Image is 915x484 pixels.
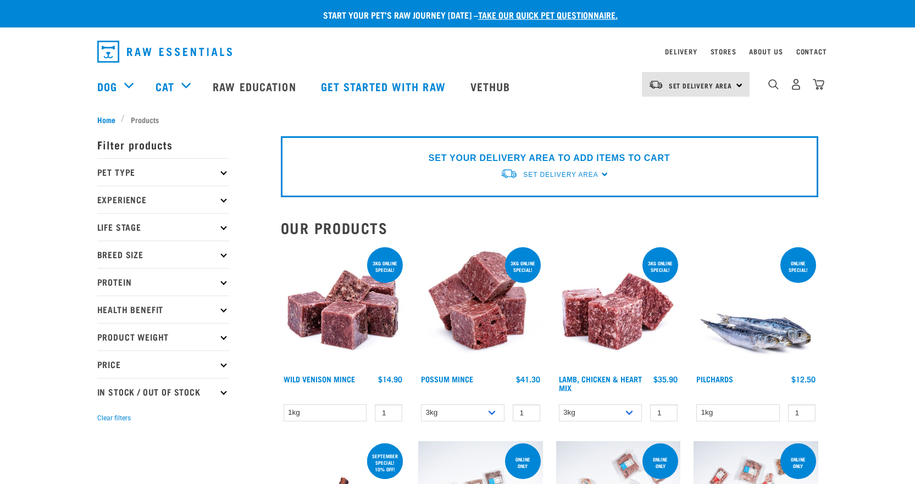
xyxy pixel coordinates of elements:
[788,404,816,421] input: 1
[516,375,540,383] div: $41.30
[505,451,541,474] div: ONLINE ONLY
[694,245,818,370] img: Four Whole Pilchards
[711,49,736,53] a: Stores
[790,79,802,90] img: user.png
[97,114,121,125] a: Home
[669,84,733,87] span: Set Delivery Area
[421,377,473,381] a: Possum Mince
[97,296,229,323] p: Health Benefit
[768,79,779,90] img: home-icon-1@2x.png
[281,219,818,236] h2: Our Products
[97,268,229,296] p: Protein
[97,78,117,94] a: Dog
[780,451,816,474] div: Online Only
[665,49,697,53] a: Delivery
[97,413,131,423] button: Clear filters
[367,448,403,477] div: September special! 10% off!
[310,64,459,108] a: Get started with Raw
[97,114,818,125] nav: breadcrumbs
[523,171,598,179] span: Set Delivery Area
[478,12,618,17] a: take our quick pet questionnaire.
[459,64,524,108] a: Vethub
[97,114,115,125] span: Home
[813,79,824,90] img: home-icon@2x.png
[281,245,406,370] img: Pile Of Cubed Wild Venison Mince For Pets
[97,131,229,158] p: Filter products
[642,255,678,278] div: 3kg online special!
[429,152,670,165] p: SET YOUR DELIVERY AREA TO ADD ITEMS TO CART
[367,255,403,278] div: 3kg online special!
[642,451,678,474] div: Online Only
[500,168,518,180] img: van-moving.png
[513,404,540,421] input: 1
[378,375,402,383] div: $14.90
[97,213,229,241] p: Life Stage
[97,351,229,378] p: Price
[284,377,355,381] a: Wild Venison Mince
[418,245,543,370] img: 1102 Possum Mince 01
[791,375,816,383] div: $12.50
[88,36,827,67] nav: dropdown navigation
[97,41,232,63] img: Raw Essentials Logo
[653,375,678,383] div: $35.90
[648,80,663,90] img: van-moving.png
[97,378,229,405] p: In Stock / Out Of Stock
[556,245,681,370] img: 1124 Lamb Chicken Heart Mix 01
[780,255,816,278] div: ONLINE SPECIAL!
[505,255,541,278] div: 3kg online special!
[375,404,402,421] input: 1
[97,186,229,213] p: Experience
[202,64,309,108] a: Raw Education
[749,49,783,53] a: About Us
[97,323,229,351] p: Product Weight
[559,377,642,390] a: Lamb, Chicken & Heart Mix
[650,404,678,421] input: 1
[97,158,229,186] p: Pet Type
[156,78,174,94] a: Cat
[796,49,827,53] a: Contact
[97,241,229,268] p: Breed Size
[696,377,733,381] a: Pilchards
